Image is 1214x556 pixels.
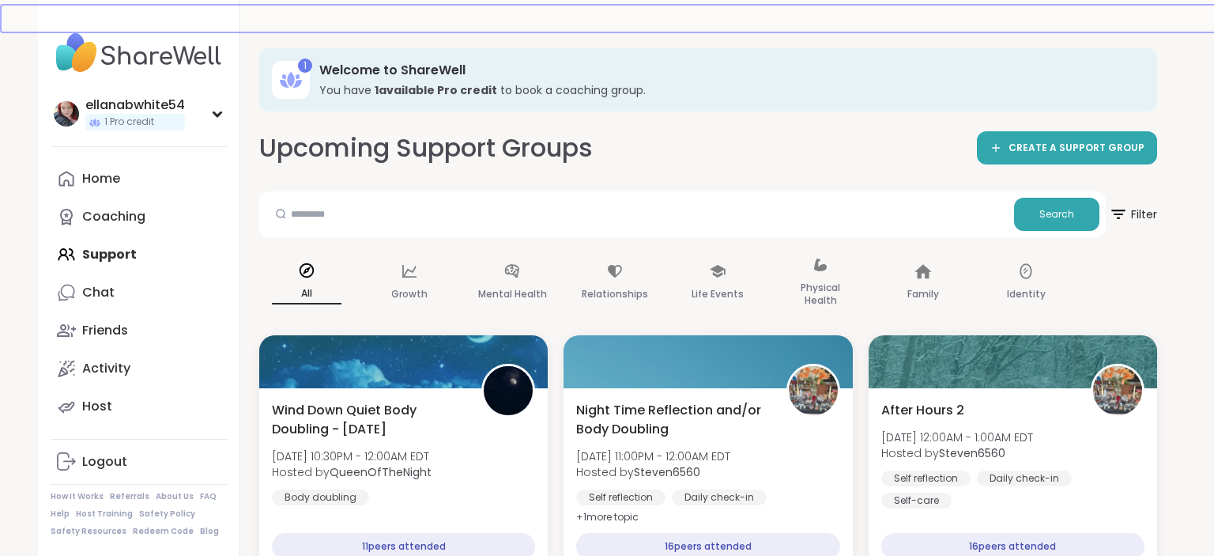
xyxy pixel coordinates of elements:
[375,82,497,98] b: 1 available Pro credit
[1009,142,1144,155] span: CREATE A SUPPORT GROUP
[104,115,154,129] span: 1 Pro credit
[319,82,1135,98] h3: You have to book a coaching group.
[786,278,855,310] p: Physical Health
[51,198,227,236] a: Coaching
[139,509,195,520] a: Safety Policy
[82,322,128,339] div: Friends
[576,464,730,480] span: Hosted by
[881,445,1033,461] span: Hosted by
[51,25,227,81] img: ShareWell Nav Logo
[51,350,227,388] a: Activity
[1109,195,1157,233] span: Filter
[977,471,1072,486] div: Daily check-in
[51,509,70,520] a: Help
[211,210,224,222] iframe: Spotlight
[259,130,593,166] h2: Upcoming Support Groups
[881,493,952,509] div: Self-care
[82,398,112,415] div: Host
[1109,191,1157,237] button: Filter
[939,445,1005,461] b: Steven6560
[1093,366,1142,415] img: Steven6560
[484,366,533,415] img: QueenOfTheNight
[576,490,665,505] div: Self reflection
[76,509,133,520] a: Host Training
[82,360,130,377] div: Activity
[156,491,194,502] a: About Us
[51,312,227,350] a: Friends
[634,464,700,480] b: Steven6560
[133,526,194,537] a: Redeem Code
[391,285,428,304] p: Growth
[272,448,432,464] span: [DATE] 10:30PM - 12:00AM EDT
[672,490,767,505] div: Daily check-in
[881,401,964,420] span: After Hours 2
[200,491,217,502] a: FAQ
[110,491,149,502] a: Referrals
[51,491,104,502] a: How It Works
[272,284,341,304] p: All
[51,526,126,537] a: Safety Resources
[51,160,227,198] a: Home
[977,131,1157,165] a: CREATE A SUPPORT GROUP
[272,401,464,439] span: Wind Down Quiet Body Doubling - [DATE]
[51,388,227,426] a: Host
[576,401,768,439] span: Night Time Reflection and/or Body Doubling
[272,464,432,480] span: Hosted by
[85,96,185,114] div: ellanabwhite54
[1007,285,1046,304] p: Identity
[692,285,744,304] p: Life Events
[298,59,312,73] div: 1
[82,208,145,225] div: Coaching
[1039,207,1074,221] span: Search
[881,429,1033,445] span: [DATE] 12:00AM - 1:00AM EDT
[54,101,79,127] img: ellanabwhite54
[330,464,432,480] b: QueenOfTheNight
[82,453,127,471] div: Logout
[51,443,227,481] a: Logout
[200,526,219,537] a: Blog
[82,170,120,187] div: Home
[319,62,1135,79] h3: Welcome to ShareWell
[789,366,838,415] img: Steven6560
[272,490,369,505] div: Body doubling
[51,274,227,312] a: Chat
[907,285,939,304] p: Family
[881,471,971,486] div: Self reflection
[1014,198,1099,231] button: Search
[82,284,115,301] div: Chat
[576,448,730,464] span: [DATE] 11:00PM - 12:00AM EDT
[478,285,547,304] p: Mental Health
[582,285,648,304] p: Relationships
